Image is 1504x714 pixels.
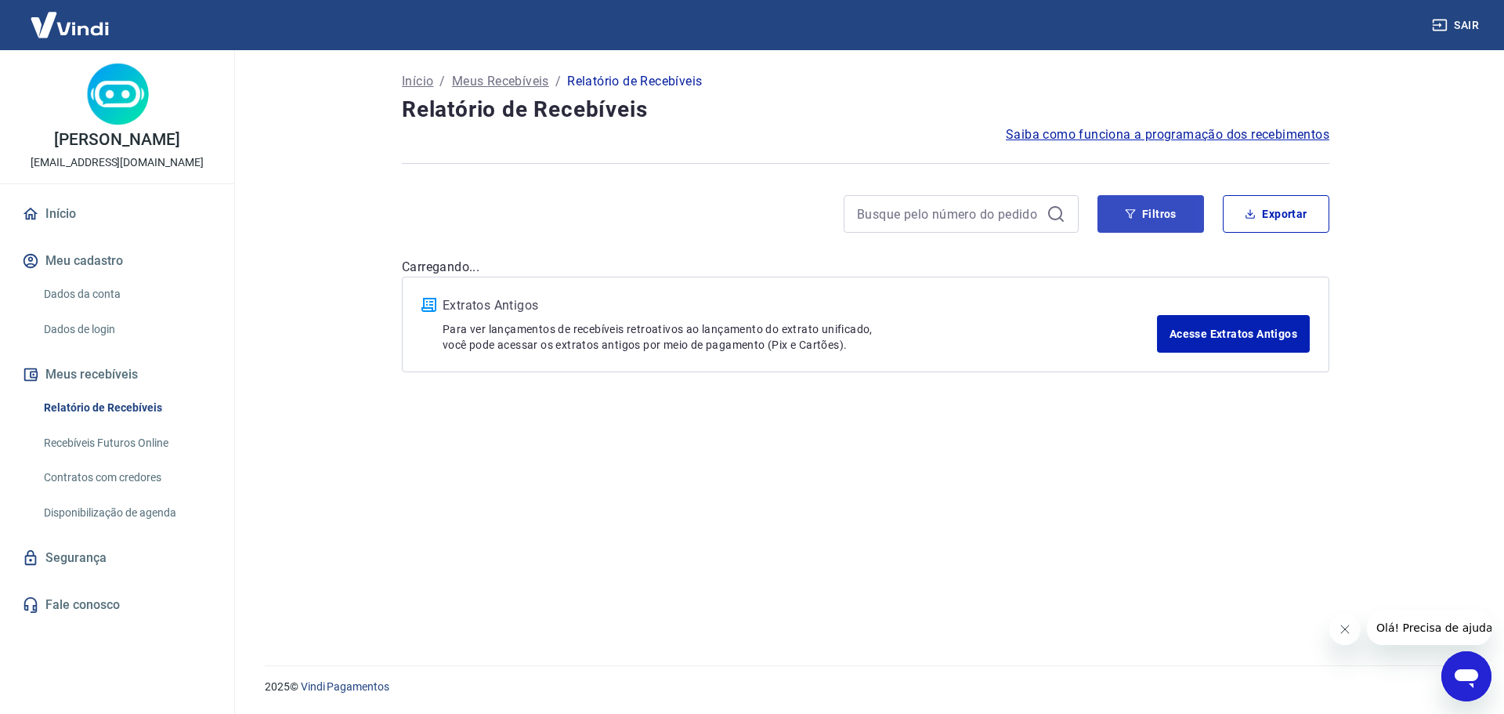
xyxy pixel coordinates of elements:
[38,278,215,310] a: Dados da conta
[19,244,215,278] button: Meu cadastro
[19,1,121,49] img: Vindi
[567,72,702,91] p: Relatório de Recebíveis
[1006,125,1329,144] a: Saiba como funciona a programação dos recebimentos
[19,588,215,622] a: Fale conosco
[443,321,1157,353] p: Para ver lançamentos de recebíveis retroativos ao lançamento do extrato unificado, você pode aces...
[1367,611,1491,645] iframe: Mensagem da empresa
[1329,614,1361,645] iframe: Fechar mensagem
[301,680,389,693] a: Vindi Pagamentos
[439,72,445,91] p: /
[443,296,1157,315] p: Extratos Antigos
[402,258,1329,277] p: Carregando...
[31,154,204,171] p: [EMAIL_ADDRESS][DOMAIN_NAME]
[555,72,561,91] p: /
[402,94,1329,125] h4: Relatório de Recebíveis
[452,72,549,91] a: Meus Recebíveis
[857,202,1040,226] input: Busque pelo número do pedido
[1429,11,1485,40] button: Sair
[19,197,215,231] a: Início
[38,314,215,346] a: Dados de login
[9,11,132,24] span: Olá! Precisa de ajuda?
[265,679,1466,695] p: 2025 ©
[38,392,215,424] a: Relatório de Recebíveis
[86,63,149,125] img: 513d0272-ef86-4439-97b0-e01385edb4e0.jpeg
[402,72,433,91] a: Início
[1157,315,1310,353] a: Acesse Extratos Antigos
[38,462,215,494] a: Contratos com credores
[19,357,215,392] button: Meus recebíveis
[1441,651,1491,701] iframe: Botão para abrir a janela de mensagens
[19,541,215,575] a: Segurança
[38,427,215,459] a: Recebíveis Futuros Online
[54,132,179,148] p: [PERSON_NAME]
[1097,195,1204,233] button: Filtros
[421,298,436,312] img: ícone
[38,497,215,529] a: Disponibilização de agenda
[1223,195,1329,233] button: Exportar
